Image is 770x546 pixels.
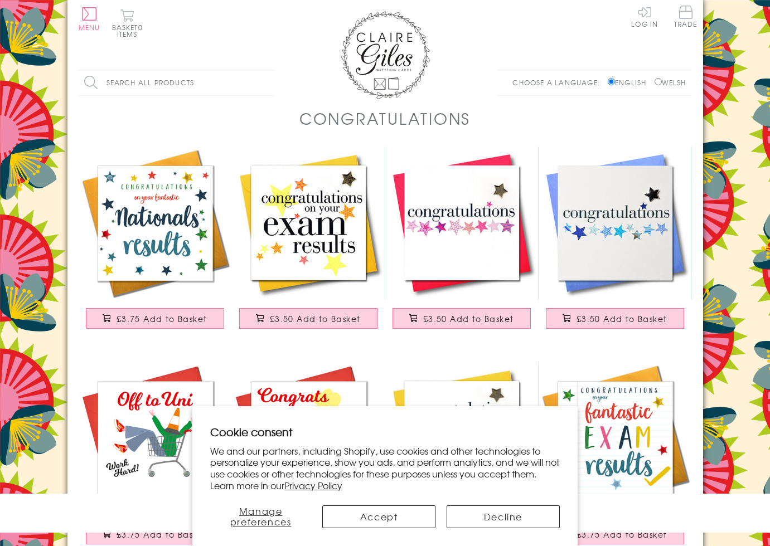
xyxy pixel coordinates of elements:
[79,7,100,31] button: Menu
[79,362,232,515] img: Congratulations and Good Luck Card, Off to Uni, Embellished with pompoms
[79,147,232,340] a: Congratulations National Exam Results Card, Star, Embellished with pompoms £3.75 Add to Basket
[79,147,232,300] img: Congratulations National Exam Results Card, Star, Embellished with pompoms
[539,147,692,300] img: Congratulations Card, Blue Stars, Embellished with a padded star
[341,11,430,99] img: Claire Giles Greetings Cards
[86,524,224,544] button: £3.75 Add to Basket
[117,22,143,39] span: 0 items
[674,6,698,27] span: Trade
[86,308,224,329] button: £3.75 Add to Basket
[546,308,684,329] button: £3.50 Add to Basket
[539,362,692,515] img: Exam Congratulations Card, Star, fantastic results, Embellished with pompoms
[577,313,667,324] span: £3.50 Add to Basket
[385,147,539,300] img: Congratulations Card, Pink Stars, Embellished with a padded star
[385,147,539,340] a: Congratulations Card, Pink Stars, Embellished with a padded star £3.50 Add to Basket
[263,70,274,95] input: Search
[270,313,361,324] span: £3.50 Add to Basket
[631,6,658,27] a: Log In
[284,479,342,492] a: Privacy Policy
[512,77,606,87] p: Choose a language:
[210,505,311,528] button: Manage preferences
[655,78,662,85] input: Welsh
[393,308,531,329] button: £3.50 Add to Basket
[79,22,100,32] span: Menu
[299,107,471,130] h1: Congratulations
[322,505,435,528] button: Accept
[385,362,539,515] img: Congratulations Graduation Card, Embellished with a padded star
[232,147,385,340] a: Congratulations Card, exam results, Embellished with a padded star £3.50 Add to Basket
[210,424,560,440] h2: Cookie consent
[608,77,652,87] label: English
[232,147,385,300] img: Congratulations Card, exam results, Embellished with a padded star
[546,524,684,544] button: £3.75 Add to Basket
[447,505,560,528] button: Decline
[230,504,292,528] span: Manage preferences
[577,529,667,540] span: £3.75 Add to Basket
[210,445,560,491] p: We and our partners, including Shopify, use cookies and other technologies to personalize your ex...
[239,308,377,329] button: £3.50 Add to Basket
[79,70,274,95] input: Search all products
[232,362,385,515] img: New Job Congratulations Card, 9-5 Dolly, Embellished with colourful pompoms
[117,529,207,540] span: £3.75 Add to Basket
[655,77,686,87] label: Welsh
[539,147,692,340] a: Congratulations Card, Blue Stars, Embellished with a padded star £3.50 Add to Basket
[112,9,143,37] button: Basket0 items
[674,6,698,30] a: Trade
[117,313,207,324] span: £3.75 Add to Basket
[423,313,514,324] span: £3.50 Add to Basket
[608,78,615,85] input: English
